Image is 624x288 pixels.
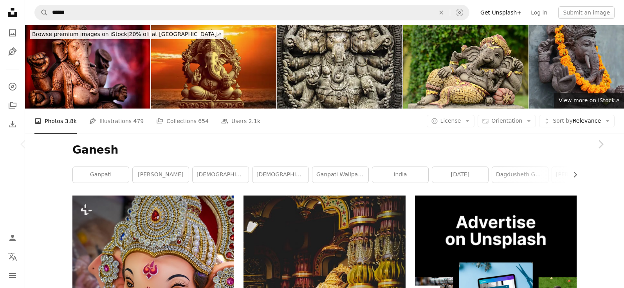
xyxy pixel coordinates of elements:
[221,109,260,134] a: Users 2.1k
[5,79,20,94] a: Explore
[433,5,450,20] button: Clear
[73,167,129,183] a: ganpati
[5,268,20,283] button: Menu
[432,167,488,183] a: [DATE]
[539,115,615,127] button: Sort byRelevance
[32,31,221,37] span: 20% off at [GEOGRAPHIC_DATA] ↗
[32,31,129,37] span: Browse premium images on iStock |
[277,25,402,109] img: Lord Ganesha
[25,25,150,109] img: A statue of Ganesha, a deity of India on red background
[133,167,189,183] a: [PERSON_NAME]
[427,115,475,127] button: License
[559,97,619,103] span: View more on iStock ↗
[151,25,276,109] img: Lord Ganesh s Divine Presence on Ganesh Chaturthi
[403,25,528,109] img: Ganesha.
[568,167,577,183] button: scroll list to the right
[198,117,209,125] span: 654
[526,6,552,19] a: Log in
[476,6,526,19] a: Get Unsplash+
[35,5,48,20] button: Search Unsplash
[440,118,461,124] span: License
[553,117,601,125] span: Relevance
[577,107,624,182] a: Next
[5,44,20,60] a: Illustrations
[89,109,144,134] a: Illustrations 479
[5,230,20,246] a: Log in / Sign up
[5,25,20,41] a: Photos
[193,167,249,183] a: [DEMOGRAPHIC_DATA]
[25,25,228,44] a: Browse premium images on iStock|20% off at [GEOGRAPHIC_DATA]↗
[491,118,522,124] span: Orientation
[372,167,428,183] a: india
[478,115,536,127] button: Orientation
[450,5,469,20] button: Visual search
[249,117,260,125] span: 2.1k
[492,167,548,183] a: dagdusheth ganpati
[156,109,209,134] a: Collections 654
[558,6,615,19] button: Submit an image
[72,143,577,157] h1: Ganesh
[133,117,144,125] span: 479
[5,98,20,113] a: Collections
[553,118,572,124] span: Sort by
[34,5,469,20] form: Find visuals sitewide
[5,249,20,264] button: Language
[552,167,608,183] a: [PERSON_NAME][DATE]
[554,93,624,109] a: View more on iStock↗
[312,167,368,183] a: ganpati wallpaper
[252,167,308,183] a: [DEMOGRAPHIC_DATA]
